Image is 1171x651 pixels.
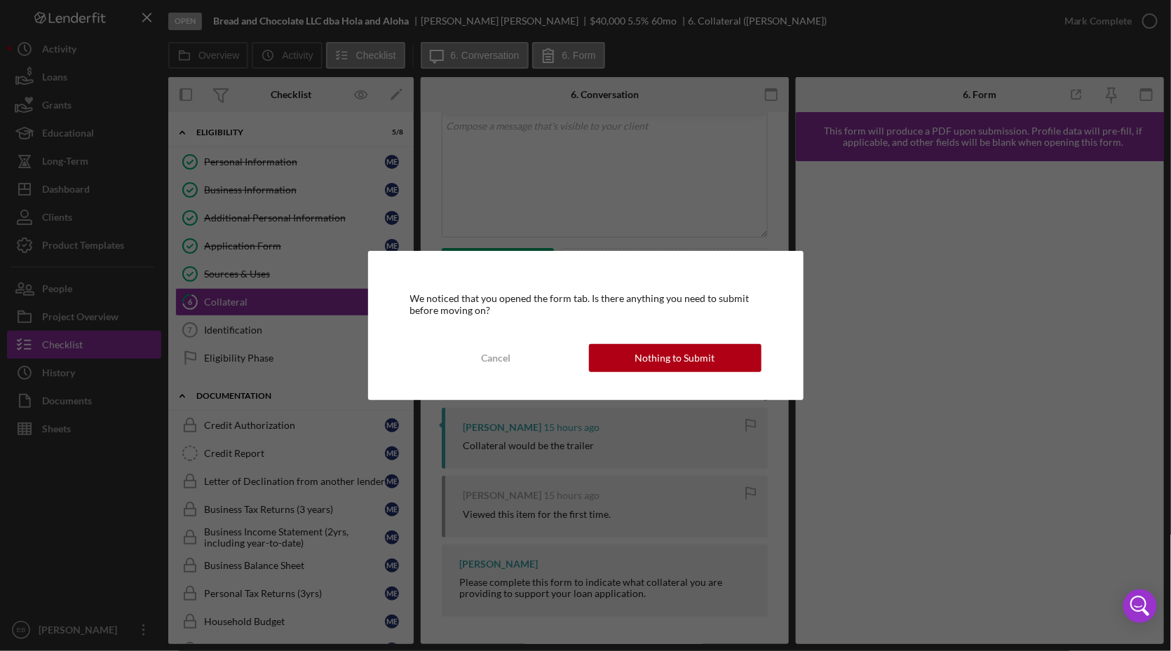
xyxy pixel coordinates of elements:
div: Open Intercom Messenger [1123,589,1157,623]
div: Cancel [481,344,510,372]
div: We noticed that you opened the form tab. Is there anything you need to submit before moving on? [410,293,762,315]
button: Cancel [410,344,583,372]
div: Nothing to Submit [635,344,715,372]
button: Nothing to Submit [589,344,762,372]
